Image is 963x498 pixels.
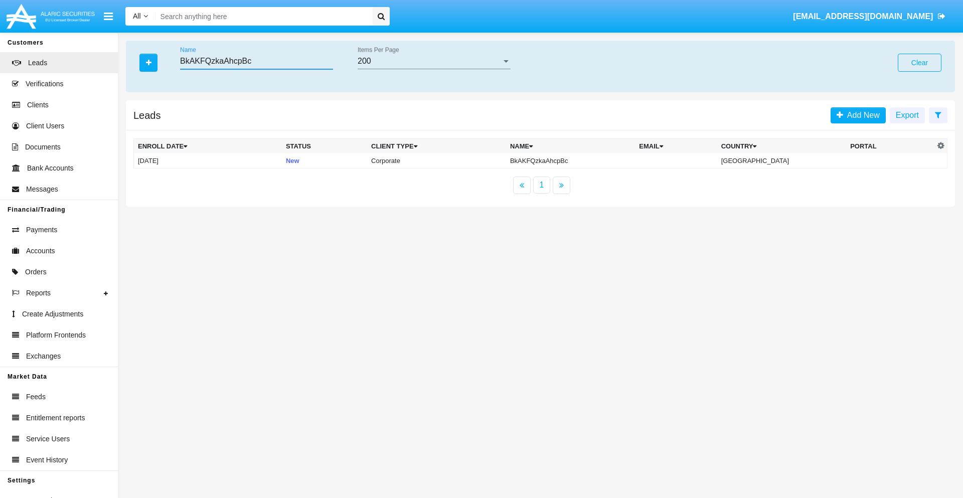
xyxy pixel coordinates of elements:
th: Name [506,139,635,154]
span: Payments [26,225,57,235]
h5: Leads [133,111,161,119]
span: Clients [27,100,49,110]
input: Search [155,7,369,26]
span: Create Adjustments [22,309,83,319]
span: Verifications [26,79,63,89]
td: BkAKFQzkaAhcpBc [506,153,635,169]
span: Entitlement reports [26,413,85,423]
span: Feeds [26,392,46,402]
button: Export [890,107,925,123]
span: Documents [25,142,61,152]
span: Event History [26,455,68,465]
th: Portal [846,139,934,154]
th: Email [635,139,717,154]
th: Country [717,139,846,154]
th: Enroll Date [134,139,282,154]
img: Logo image [5,2,96,31]
span: Orders [25,267,47,277]
th: Client Type [367,139,506,154]
button: Clear [898,54,941,72]
span: Add New [843,111,880,119]
span: Reports [26,288,51,298]
span: Service Users [26,434,70,444]
span: Platform Frontends [26,330,86,341]
span: [EMAIL_ADDRESS][DOMAIN_NAME] [793,12,933,21]
span: All [133,12,141,20]
span: Exchanges [26,351,61,362]
a: All [125,11,155,22]
span: Client Users [26,121,64,131]
nav: paginator [126,177,955,194]
span: 200 [358,57,371,65]
th: Status [282,139,367,154]
span: Accounts [26,246,55,256]
td: [DATE] [134,153,282,169]
span: Bank Accounts [27,163,74,174]
td: New [282,153,367,169]
a: [EMAIL_ADDRESS][DOMAIN_NAME] [788,3,950,31]
td: [GEOGRAPHIC_DATA] [717,153,846,169]
span: Export [896,111,919,119]
td: Corporate [367,153,506,169]
a: Add New [831,107,886,123]
span: Leads [28,58,47,68]
span: Messages [26,184,58,195]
